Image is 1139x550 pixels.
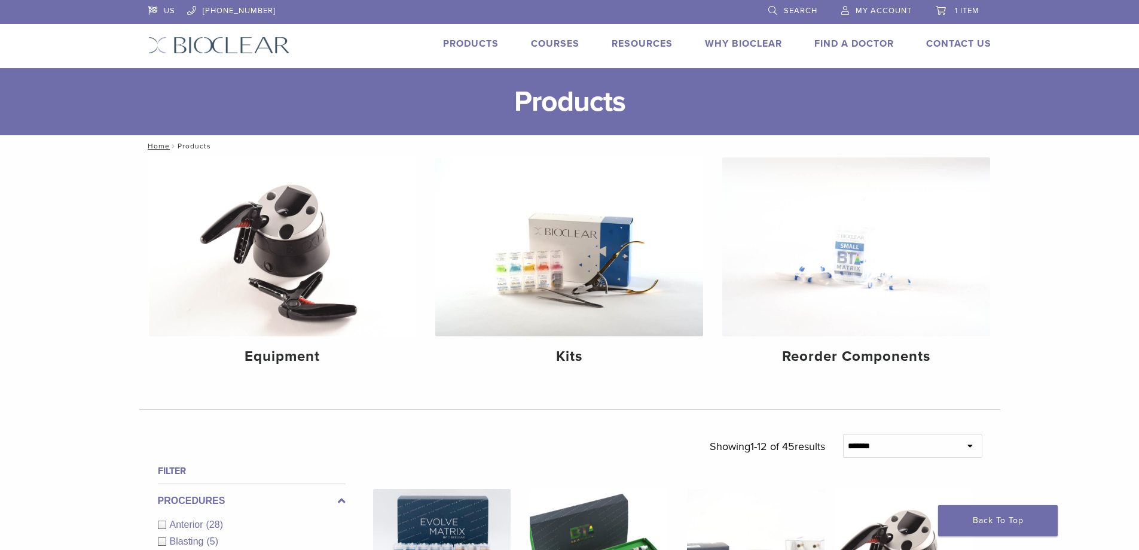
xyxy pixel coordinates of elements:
[443,38,499,50] a: Products
[170,143,178,149] span: /
[158,346,407,367] h4: Equipment
[612,38,673,50] a: Resources
[170,536,207,546] span: Blasting
[732,346,981,367] h4: Reorder Components
[149,157,417,336] img: Equipment
[158,464,346,478] h4: Filter
[144,142,170,150] a: Home
[149,157,417,375] a: Equipment
[814,38,894,50] a: Find A Doctor
[722,157,990,336] img: Reorder Components
[938,505,1058,536] a: Back To Top
[856,6,912,16] span: My Account
[170,519,206,530] span: Anterior
[139,135,1000,157] nav: Products
[531,38,579,50] a: Courses
[445,346,694,367] h4: Kits
[926,38,991,50] a: Contact Us
[722,157,990,375] a: Reorder Components
[148,37,290,54] img: Bioclear
[435,157,703,375] a: Kits
[710,434,825,459] p: Showing results
[784,6,817,16] span: Search
[435,157,703,336] img: Kits
[206,519,223,530] span: (28)
[158,494,346,508] label: Procedures
[206,536,218,546] span: (5)
[955,6,979,16] span: 1 item
[705,38,782,50] a: Why Bioclear
[750,440,795,453] span: 1-12 of 45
